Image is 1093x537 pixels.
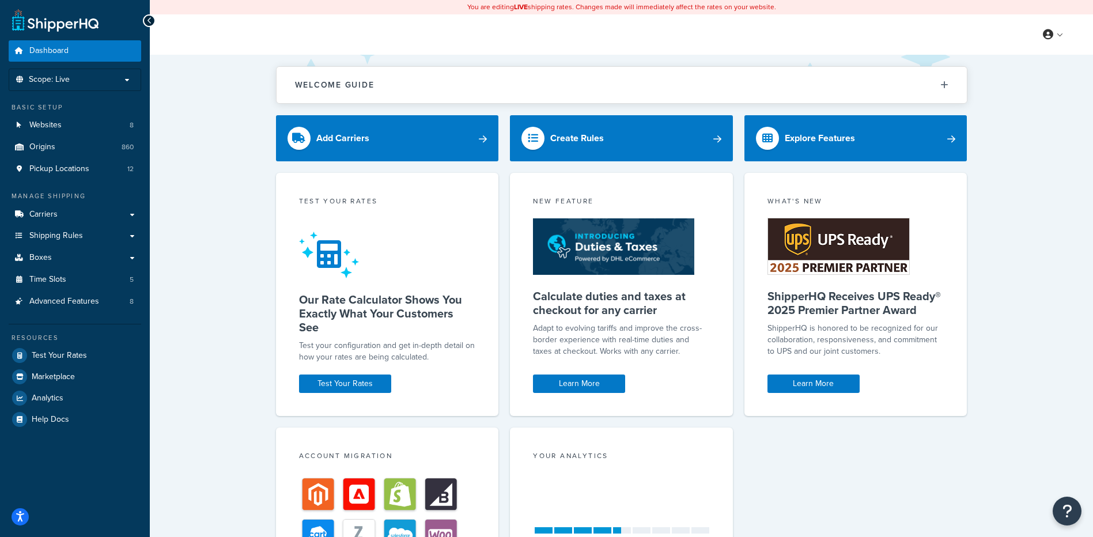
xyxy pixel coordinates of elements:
span: Advanced Features [29,297,99,307]
a: Learn More [533,375,625,393]
button: Open Resource Center [1053,497,1081,525]
div: Your Analytics [533,451,710,464]
div: Test your configuration and get in-depth detail on how your rates are being calculated. [299,340,476,363]
a: Pickup Locations12 [9,158,141,180]
li: Advanced Features [9,291,141,312]
span: Test Your Rates [32,351,87,361]
a: Learn More [767,375,860,393]
span: 5 [130,275,134,285]
b: LIVE [514,2,528,12]
span: 8 [130,297,134,307]
div: Manage Shipping [9,191,141,201]
div: What's New [767,196,944,209]
a: Time Slots5 [9,269,141,290]
p: Adapt to evolving tariffs and improve the cross-border experience with real-time duties and taxes... [533,323,710,357]
a: Explore Features [744,115,967,161]
p: ShipperHQ is honored to be recognized for our collaboration, responsiveness, and commitment to UP... [767,323,944,357]
div: Create Rules [550,130,604,146]
a: Shipping Rules [9,225,141,247]
div: Explore Features [785,130,855,146]
span: Dashboard [29,46,69,56]
a: Help Docs [9,409,141,430]
span: Help Docs [32,415,69,425]
li: Pickup Locations [9,158,141,180]
span: Boxes [29,253,52,263]
li: Origins [9,137,141,158]
a: Test Your Rates [9,345,141,366]
div: Add Carriers [316,130,369,146]
div: New Feature [533,196,710,209]
span: Carriers [29,210,58,220]
a: Analytics [9,388,141,409]
a: Websites8 [9,115,141,136]
span: Origins [29,142,55,152]
a: Advanced Features8 [9,291,141,312]
a: Create Rules [510,115,733,161]
span: 8 [130,120,134,130]
span: 12 [127,164,134,174]
a: Carriers [9,204,141,225]
li: Websites [9,115,141,136]
span: Time Slots [29,275,66,285]
span: Websites [29,120,62,130]
span: 860 [122,142,134,152]
div: Account Migration [299,451,476,464]
a: Dashboard [9,40,141,62]
h5: Calculate duties and taxes at checkout for any carrier [533,289,710,317]
span: Pickup Locations [29,164,89,174]
h5: Our Rate Calculator Shows You Exactly What Your Customers See [299,293,476,334]
a: Add Carriers [276,115,499,161]
span: Shipping Rules [29,231,83,241]
div: Resources [9,333,141,343]
a: Test Your Rates [299,375,391,393]
span: Analytics [32,394,63,403]
a: Marketplace [9,366,141,387]
div: Test your rates [299,196,476,209]
li: Time Slots [9,269,141,290]
a: Origins860 [9,137,141,158]
button: Welcome Guide [277,67,967,103]
span: Marketplace [32,372,75,382]
h2: Welcome Guide [295,81,375,89]
a: Boxes [9,247,141,268]
span: Scope: Live [29,75,70,85]
h5: ShipperHQ Receives UPS Ready® 2025 Premier Partner Award [767,289,944,317]
div: Basic Setup [9,103,141,112]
